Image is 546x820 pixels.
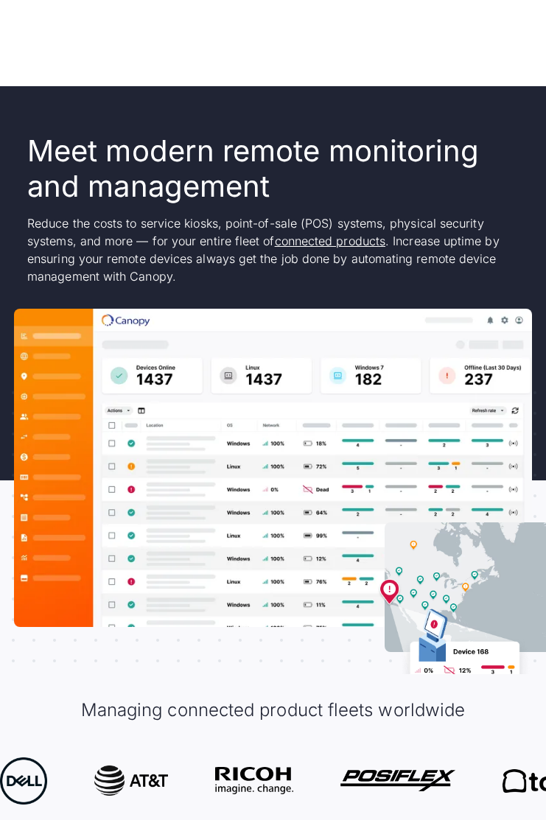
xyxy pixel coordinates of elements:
[275,234,385,248] a: connected products
[27,133,519,204] h1: Meet modern remote monitoring and management
[81,698,465,723] h2: Managing connected product fleets worldwide
[214,767,293,794] img: Ricoh electronics and products uses Canopy
[340,770,455,791] img: Canopy works with Posiflex
[94,765,167,796] img: Canopy works with AT&T
[27,214,519,285] p: Reduce the costs to service kiosks, point-of-sale (POS) systems, physical security systems, and m...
